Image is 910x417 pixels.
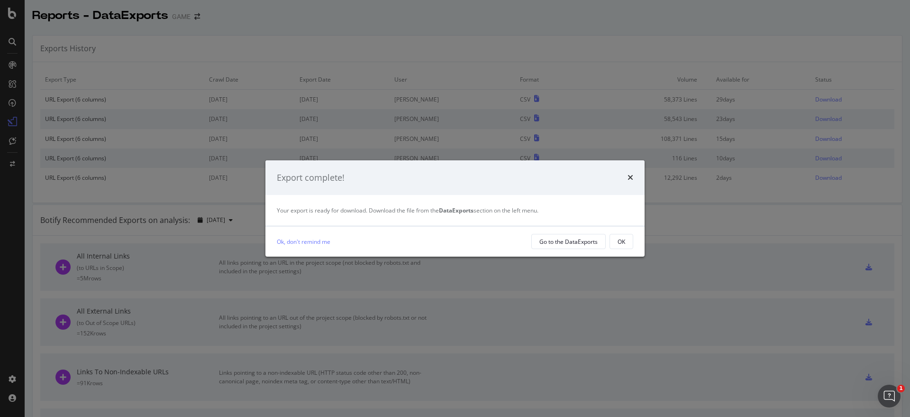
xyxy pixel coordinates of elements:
span: 1 [897,385,905,392]
div: Go to the DataExports [539,238,598,246]
a: Ok, don't remind me [277,237,330,247]
span: section on the left menu. [439,206,538,214]
div: times [628,172,633,184]
div: Your export is ready for download. Download the file from the [277,206,633,214]
button: Go to the DataExports [531,234,606,249]
div: Export complete! [277,172,345,184]
strong: DataExports [439,206,473,214]
div: modal [265,160,645,257]
button: OK [610,234,633,249]
iframe: Intercom live chat [878,385,901,408]
div: OK [618,238,625,246]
